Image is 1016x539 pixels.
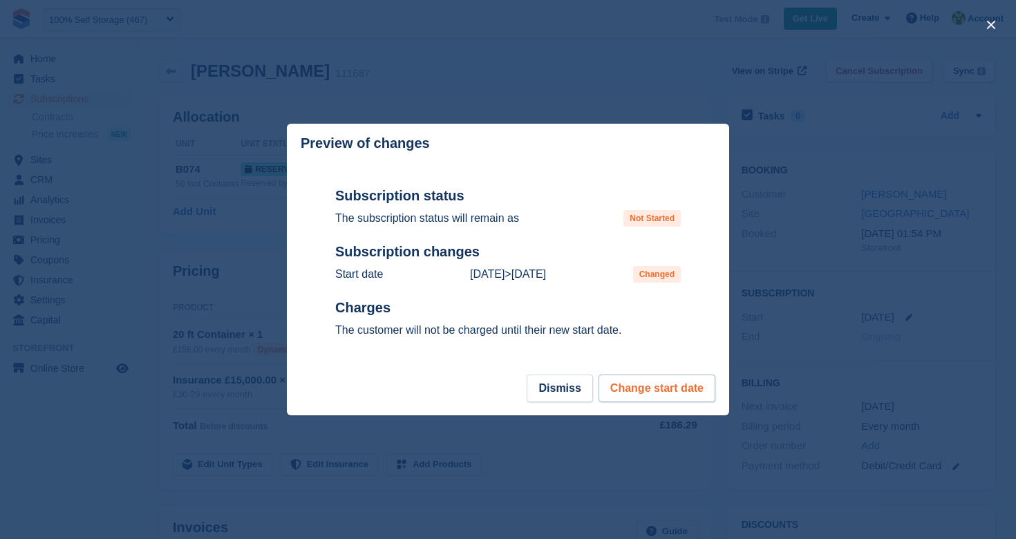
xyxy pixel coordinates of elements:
button: close [980,14,1002,36]
h2: Subscription status [335,187,681,205]
p: The customer will not be charged until their new start date. [335,322,681,339]
h2: Subscription changes [335,243,681,261]
button: Change start date [599,375,715,402]
p: > [470,266,546,283]
p: Start date [335,266,383,283]
h2: Charges [335,299,681,316]
p: The subscription status will remain as [335,210,519,227]
time: 2025-10-08 23:00:00 UTC [511,268,546,280]
span: Not Started [623,210,681,227]
time: 2025-10-17 00:00:00 UTC [470,268,505,280]
span: Changed [633,266,681,283]
button: Dismiss [527,375,592,402]
p: Preview of changes [301,135,430,151]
